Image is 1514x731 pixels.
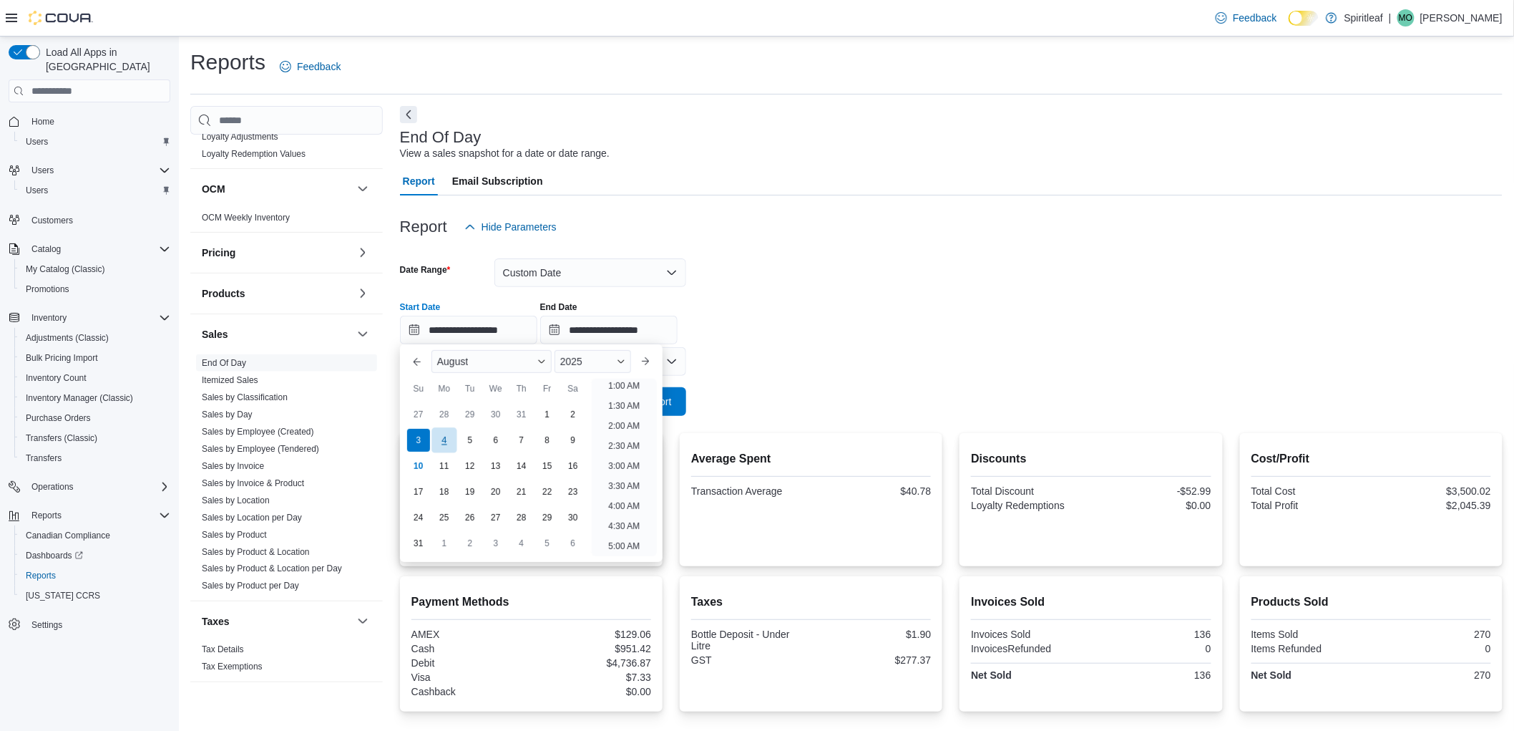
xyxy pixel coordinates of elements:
[202,461,264,471] a: Sales by Invoice
[202,132,278,142] a: Loyalty Adjustments
[14,368,176,388] button: Inventory Count
[202,529,267,541] span: Sales by Product
[562,532,585,555] div: day-6
[534,629,651,640] div: $129.06
[31,243,61,255] span: Catalog
[31,481,74,493] span: Operations
[202,547,310,557] a: Sales by Product & Location
[26,478,170,495] span: Operations
[562,377,585,400] div: Sa
[202,460,264,472] span: Sales by Invoice
[1374,485,1491,497] div: $3,500.02
[407,532,430,555] div: day-31
[403,167,435,195] span: Report
[971,485,1088,497] div: Total Discount
[26,309,72,326] button: Inventory
[274,52,346,81] a: Feedback
[202,182,351,196] button: OCM
[31,215,73,226] span: Customers
[1251,485,1369,497] div: Total Cost
[202,444,319,454] a: Sales by Employee (Tendered)
[1094,485,1211,497] div: -$52.99
[297,59,341,74] span: Feedback
[431,427,456,452] div: day-4
[411,686,529,697] div: Cashback
[20,410,97,427] a: Purchase Orders
[14,328,176,348] button: Adjustments (Classic)
[602,478,645,495] li: 3:30 AM
[26,507,170,524] span: Reports
[534,657,651,669] div: $4,736.87
[26,263,105,275] span: My Catalog (Classic)
[14,586,176,606] button: [US_STATE] CCRS
[602,397,645,415] li: 1:30 AM
[1233,11,1276,25] span: Feedback
[814,654,932,666] div: $277.37
[459,532,482,555] div: day-2
[202,495,270,506] span: Sales by Location
[26,212,79,229] a: Customers
[20,587,170,604] span: Washington CCRS
[1251,450,1491,468] h2: Cost/Profit
[202,357,246,369] span: End Of Day
[202,212,290,223] span: OCM Weekly Inventory
[14,526,176,546] button: Canadian Compliance
[3,239,176,259] button: Catalog
[814,629,932,640] div: $1.90
[1251,643,1369,654] div: Items Refunded
[202,662,263,672] a: Tax Exemptions
[407,377,430,400] div: Su
[202,246,235,260] h3: Pricing
[592,379,657,556] ul: Time
[202,374,258,386] span: Itemized Sales
[411,594,651,611] h2: Payment Methods
[400,129,482,146] h3: End Of Day
[31,510,62,521] span: Reports
[202,182,225,196] h3: OCM
[14,428,176,448] button: Transfers (Classic)
[14,180,176,200] button: Users
[510,480,533,503] div: day-21
[482,220,557,234] span: Hide Parameters
[202,286,245,301] h3: Products
[452,167,543,195] span: Email Subscription
[202,148,306,160] span: Loyalty Redemption Values
[971,450,1211,468] h2: Discounts
[536,455,559,478] div: day-15
[26,332,109,344] span: Adjustments (Classic)
[202,564,342,574] a: Sales by Product & Location per Day
[510,506,533,529] div: day-28
[202,513,302,523] a: Sales by Location per Day
[20,547,89,564] a: Dashboards
[202,478,304,488] a: Sales by Invoice & Product
[202,286,351,301] button: Products
[406,350,429,373] button: Previous Month
[20,430,103,447] a: Transfers (Classic)
[510,403,533,426] div: day-31
[202,581,299,592] span: Sales by Product per Day
[1251,629,1369,640] div: Items Sold
[411,657,529,669] div: Debit
[20,450,67,467] a: Transfers
[437,356,469,367] span: August
[20,389,170,407] span: Inventory Manager (Classic)
[20,349,170,367] span: Bulk Pricing Import
[26,530,110,541] span: Canadian Compliance
[540,316,678,344] input: Press the down key to open a popover containing a calendar.
[971,629,1088,640] div: Invoices Sold
[26,452,62,464] span: Transfers
[354,285,371,302] button: Products
[26,432,97,444] span: Transfers (Classic)
[14,546,176,566] a: Dashboards
[202,478,304,489] span: Sales by Invoice & Product
[202,495,270,505] a: Sales by Location
[459,213,562,241] button: Hide Parameters
[202,410,253,420] a: Sales by Day
[202,530,267,540] a: Sales by Product
[534,672,651,683] div: $7.33
[536,480,559,503] div: day-22
[484,506,507,529] div: day-27
[202,375,258,385] a: Itemized Sales
[536,532,559,555] div: day-5
[400,316,537,344] input: Press the down key to enter a popover containing a calendar. Press the escape key to close the po...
